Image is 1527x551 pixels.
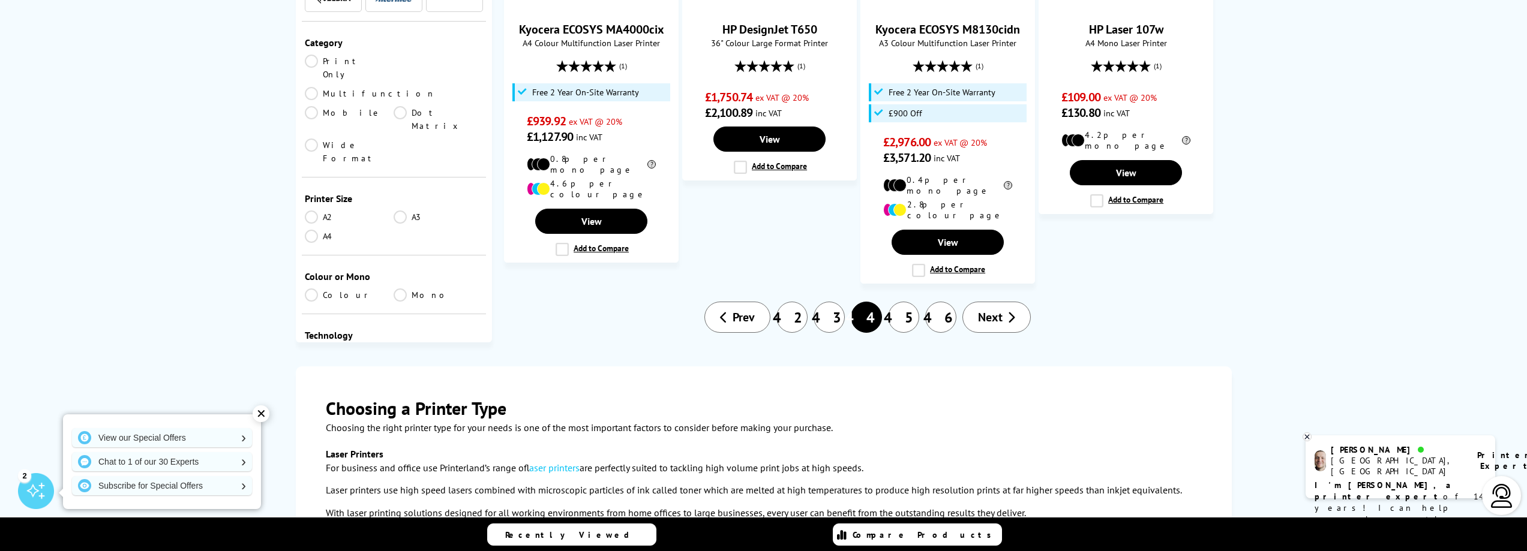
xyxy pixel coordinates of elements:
span: £3,571.20 [883,150,931,165]
img: ashley-livechat.png [1315,450,1326,471]
a: A4 [305,230,394,243]
span: inc VAT [1103,107,1130,119]
li: 0.8p per mono page [527,153,656,175]
p: Laser printers use high speed lasers combined with microscopic particles of ink called toner whic... [326,482,1202,498]
p: With laser printing solutions designed for all working environments from home offices to large bu... [326,505,1202,521]
div: Category [305,37,484,49]
a: 42 [776,302,808,333]
span: A3 Colour Multifunction Laser Printer [867,37,1028,49]
a: A3 [394,210,483,224]
label: Add to Compare [1090,194,1163,207]
a: Subscribe for Special Offers [72,476,252,495]
li: 4.6p per colour page [527,178,656,200]
span: ex VAT @ 20% [934,137,987,148]
a: View [535,209,647,234]
b: I'm [PERSON_NAME], a printer expert [1315,480,1454,502]
div: 2 [18,469,31,482]
a: Dot Matrix [394,106,483,133]
span: ex VAT @ 20% [755,92,809,103]
span: A4 Mono Laser Printer [1045,37,1207,49]
li: 0.4p per mono page [883,174,1012,196]
span: Recently Viewed [505,529,641,540]
a: Recently Viewed [487,523,656,546]
p: of 14 years! I can help you choose the right product [1315,480,1486,537]
h2: Choosing a Printer Type [326,396,1202,420]
span: inc VAT [755,107,782,119]
span: Compare Products [853,529,998,540]
a: Compare Products [833,523,1002,546]
span: £939.92 [527,113,566,129]
li: 4.2p per mono page [1061,130,1190,151]
a: Kyocera ECOSYS MA4000cix [519,22,664,37]
span: Prev [733,309,755,325]
a: HP DesignJet T650 [722,22,817,37]
a: View [713,127,825,152]
a: Wide Format [305,138,394,165]
span: Free 2 Year On-Site Warranty [889,88,995,97]
span: £2,100.89 [705,105,752,121]
a: 45 [888,302,919,333]
a: Mobile [305,106,394,133]
span: 36" Colour Large Format Printer [689,37,850,49]
span: £130.80 [1061,105,1100,121]
a: Mono [394,288,483,302]
div: ✕ [253,405,269,422]
span: inc VAT [934,152,960,164]
span: £900 Off [889,109,922,118]
label: Add to Compare [912,264,985,277]
span: Free 2 Year On-Site Warranty [532,88,639,97]
span: inc VAT [576,131,602,143]
span: A4 Colour Multifunction Laser Printer [511,37,672,49]
a: View [892,230,1003,255]
a: laser printers [529,462,580,474]
span: (1) [1154,55,1162,77]
a: A2 [305,210,394,224]
div: [GEOGRAPHIC_DATA], [GEOGRAPHIC_DATA] [1331,455,1462,477]
a: 46 [925,302,956,333]
a: Next [962,302,1031,333]
a: 43 [814,302,845,333]
label: Add to Compare [734,161,807,174]
a: Colour [305,288,394,302]
div: [PERSON_NAME] [1331,444,1462,455]
img: user-headset-light.svg [1490,484,1514,508]
a: Print Only [305,55,394,81]
span: £2,976.00 [883,134,931,150]
a: HP Laser 107w [1089,22,1163,37]
span: £1,750.74 [705,89,752,105]
h3: Laser Printers [326,448,1202,460]
a: View [1070,160,1181,185]
a: Prev [704,302,770,333]
span: £109.00 [1061,89,1100,105]
p: For business and office use Printerland’s range of are perfectly suited to tackling high volume p... [326,460,1202,476]
li: 2.8p per colour page [883,199,1012,221]
label: Add to Compare [556,243,629,256]
div: Technology [305,329,484,341]
a: Kyocera ECOSYS M8130cidn [875,22,1020,37]
span: ex VAT @ 20% [569,116,622,127]
span: £1,127.90 [527,129,573,144]
span: Next [978,309,1003,325]
div: Printer Size [305,192,484,204]
a: View our Special Offers [72,428,252,447]
span: (1) [976,55,983,77]
a: Multifunction [305,87,436,100]
span: (1) [797,55,805,77]
span: ex VAT @ 20% [1103,92,1157,103]
a: Chat to 1 of our 30 Experts [72,452,252,471]
span: (1) [619,55,627,77]
p: Choosing the right printer type for your needs is one of the most important factors to consider b... [326,420,1202,436]
div: Colour or Mono [305,270,484,282]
